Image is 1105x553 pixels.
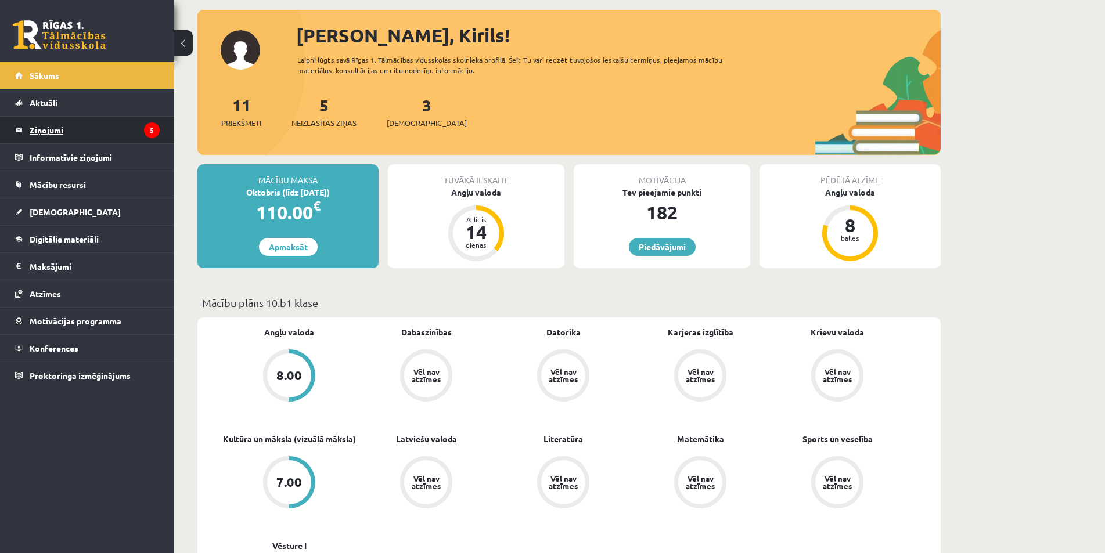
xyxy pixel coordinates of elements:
a: Rīgas 1. Tālmācības vidusskola [13,20,106,49]
i: 5 [144,122,160,138]
div: Vēl nav atzīmes [684,368,717,383]
span: Priekšmeti [221,117,261,129]
div: Pēdējā atzīme [760,164,941,186]
a: Dabaszinības [401,326,452,338]
legend: Maksājumi [30,253,160,280]
a: Digitālie materiāli [15,226,160,252]
a: Konferences [15,335,160,362]
a: Vēsture I [272,540,307,552]
a: Krievu valoda [811,326,864,338]
a: 7.00 [221,456,358,511]
a: Vēl nav atzīmes [632,456,769,511]
span: [DEMOGRAPHIC_DATA] [387,117,467,129]
a: Vēl nav atzīmes [495,349,632,404]
a: Piedāvājumi [629,238,696,256]
a: Vēl nav atzīmes [632,349,769,404]
span: [DEMOGRAPHIC_DATA] [30,207,121,217]
a: Karjeras izglītība [668,326,733,338]
span: Neizlasītās ziņas [291,117,357,129]
div: 110.00 [197,198,379,226]
a: Latviešu valoda [396,433,457,445]
legend: Ziņojumi [30,117,160,143]
a: Atzīmes [15,280,160,307]
div: Vēl nav atzīmes [821,475,854,490]
div: dienas [459,241,494,248]
div: [PERSON_NAME], Kirils! [296,21,941,49]
a: Sākums [15,62,160,89]
a: 8.00 [221,349,358,404]
div: 7.00 [276,476,302,489]
div: balles [833,234,868,241]
a: Vēl nav atzīmes [769,349,906,404]
span: Motivācijas programma [30,316,121,326]
span: Mācību resursi [30,179,86,190]
span: Digitālie materiāli [30,234,99,244]
a: Vēl nav atzīmes [769,456,906,511]
a: Maksājumi [15,253,160,280]
a: 3[DEMOGRAPHIC_DATA] [387,95,467,129]
span: Sākums [30,70,59,81]
span: Aktuāli [30,97,57,108]
a: Vēl nav atzīmes [495,456,632,511]
div: 182 [574,198,750,226]
div: Laipni lūgts savā Rīgas 1. Tālmācības vidusskolas skolnieka profilā. Šeit Tu vari redzēt tuvojošo... [297,55,743,75]
a: Sports un veselība [802,433,873,445]
a: Literatūra [543,433,583,445]
legend: Informatīvie ziņojumi [30,144,160,171]
div: 8.00 [276,369,302,382]
div: Vēl nav atzīmes [410,475,442,490]
p: Mācību plāns 10.b1 klase [202,295,936,310]
div: Oktobris (līdz [DATE]) [197,186,379,198]
a: Angļu valoda Atlicis 14 dienas [388,186,564,263]
div: Angļu valoda [388,186,564,198]
div: Vēl nav atzīmes [547,475,580,490]
a: Datorika [546,326,581,338]
div: Tev pieejamie punkti [574,186,750,198]
div: Motivācija [574,164,750,186]
span: Atzīmes [30,288,61,299]
span: Konferences [30,343,78,353]
a: Apmaksāt [259,238,318,256]
a: Matemātika [677,433,724,445]
span: Proktoringa izmēģinājums [30,370,131,381]
div: Angļu valoda [760,186,941,198]
span: € [313,197,321,214]
a: [DEMOGRAPHIC_DATA] [15,198,160,225]
a: 11Priekšmeti [221,95,261,129]
a: Motivācijas programma [15,308,160,334]
div: Atlicis [459,216,494,223]
a: Vēl nav atzīmes [358,349,495,404]
a: Informatīvie ziņojumi [15,144,160,171]
a: Aktuāli [15,89,160,116]
a: Mācību resursi [15,171,160,198]
div: Vēl nav atzīmes [684,475,717,490]
div: 14 [459,223,494,241]
div: 8 [833,216,868,234]
a: Angļu valoda [264,326,314,338]
a: Angļu valoda 8 balles [760,186,941,263]
div: Vēl nav atzīmes [821,368,854,383]
a: Vēl nav atzīmes [358,456,495,511]
div: Vēl nav atzīmes [410,368,442,383]
a: Proktoringa izmēģinājums [15,362,160,389]
div: Tuvākā ieskaite [388,164,564,186]
div: Mācību maksa [197,164,379,186]
a: 5Neizlasītās ziņas [291,95,357,129]
a: Kultūra un māksla (vizuālā māksla) [223,433,356,445]
div: Vēl nav atzīmes [547,368,580,383]
a: Ziņojumi5 [15,117,160,143]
